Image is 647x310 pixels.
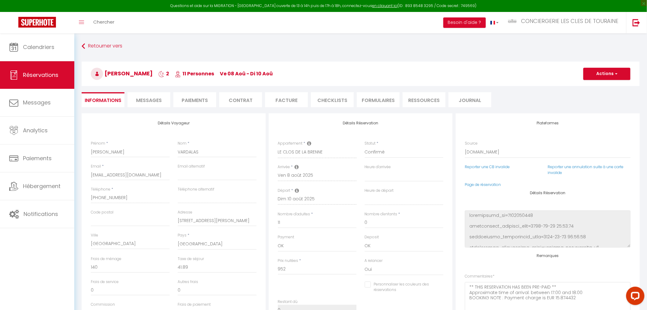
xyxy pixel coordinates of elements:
h4: Détails Voyageur [91,121,257,125]
span: Notifications [24,210,58,218]
label: Commentaires [465,274,494,279]
a: Reporter une annulation suite à une carte invalide [548,164,623,175]
img: ... [508,19,517,24]
span: 2 [158,70,169,77]
li: Ressources [403,92,446,107]
span: Paiements [23,154,52,162]
label: Appartement [278,141,303,146]
label: A relancer [365,258,383,264]
label: Autres frais [178,279,198,285]
li: FORMULAIRES [357,92,400,107]
button: Actions [583,68,630,80]
label: Nombre d'enfants [365,211,397,217]
label: Statut [365,141,376,146]
label: Deposit [365,234,379,240]
span: 11 Personnes [175,70,214,77]
a: Retourner vers [82,41,640,52]
span: ve 08 Aoû - di 10 Aoû [220,70,273,77]
a: Reporter une CB invalide [465,164,510,169]
img: logout [633,19,640,26]
label: Frais de ménage [91,256,121,262]
span: Messages [136,97,162,104]
label: Taxe de séjour [178,256,204,262]
label: Prix nuitées [278,258,298,264]
label: Ville [91,232,98,238]
a: ... CONCIERGERIE LES CLES DE TOURAINE [503,12,626,33]
label: Frais de paiement [178,302,211,308]
label: Téléphone alternatif [178,187,214,192]
button: Besoin d'aide ? [443,17,486,28]
label: Code postal [91,210,113,215]
a: Chercher [89,12,119,33]
img: Super Booking [18,17,56,28]
a: en cliquant ici [372,3,398,8]
label: Email [91,164,101,169]
label: Nom [178,141,187,146]
h4: Détails Réservation [278,121,444,125]
label: Pays [178,232,187,238]
a: Page de réservation [465,182,501,187]
span: [PERSON_NAME] [91,70,153,77]
label: Arrivée [278,164,290,170]
li: Journal [449,92,491,107]
label: Payment [278,234,294,240]
label: Téléphone [91,187,110,192]
iframe: LiveChat chat widget [621,284,647,310]
span: Calendriers [23,43,54,51]
label: Départ [278,188,290,194]
label: Source [465,141,478,146]
h4: Plateformes [465,121,630,125]
li: CHECKLISTS [311,92,354,107]
li: Paiements [173,92,216,107]
h4: Détails Réservation [465,191,630,195]
label: Heure de départ [365,188,394,194]
li: Informations [82,92,124,107]
span: Réservations [23,71,58,79]
span: Chercher [93,19,114,25]
span: Hébergement [23,182,61,190]
li: Contrat [219,92,262,107]
label: Heure d'arrivée [365,164,391,170]
label: Prénom [91,141,105,146]
span: CONCIERGERIE LES CLES DE TOURAINE [521,17,619,25]
h4: Remarques [465,254,630,258]
span: Messages [23,99,51,106]
label: Email alternatif [178,164,205,169]
label: Nombre d'adultes [278,211,310,217]
label: Restant dû [278,299,298,305]
span: Analytics [23,127,48,134]
li: Facture [265,92,308,107]
label: Adresse [178,210,192,215]
label: Commission [91,302,115,308]
label: Frais de service [91,279,119,285]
